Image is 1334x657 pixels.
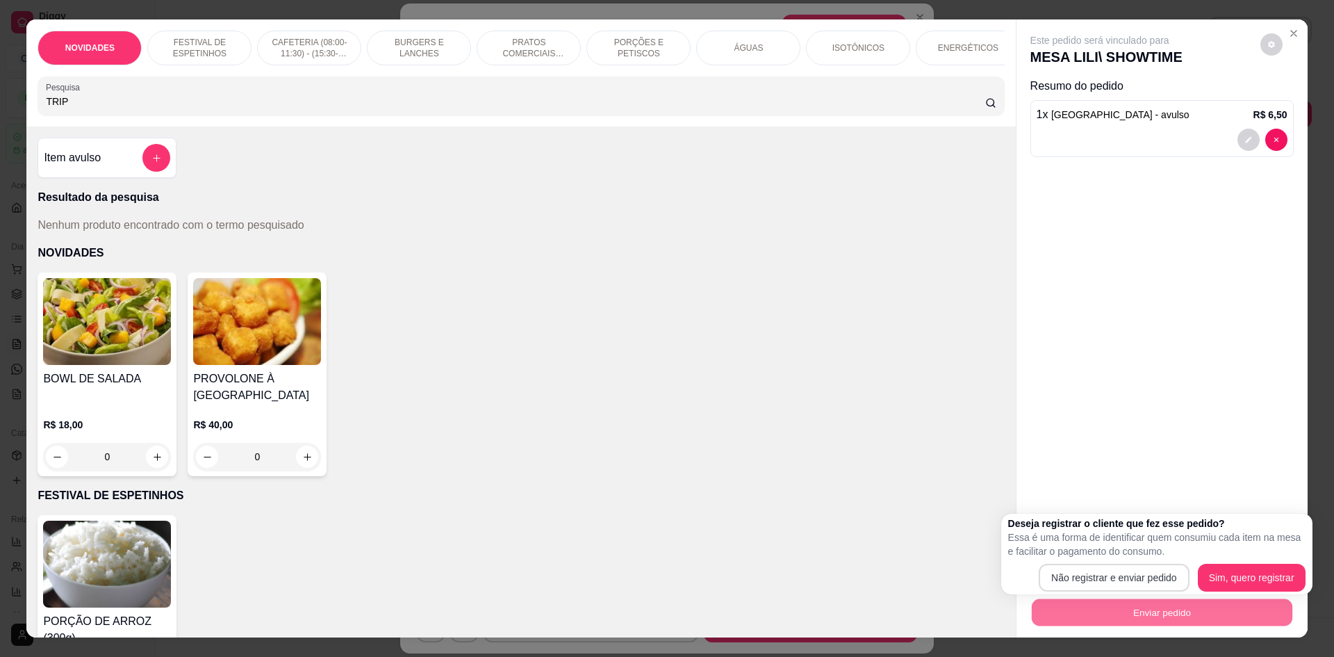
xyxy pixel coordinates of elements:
button: Enviar pedido [1031,599,1292,626]
p: ENERGÉTICOS [938,42,998,54]
h4: BOWL DE SALADA [43,371,171,387]
h4: Item avulso [44,149,101,166]
h4: PORÇÃO DE ARROZ (300g) [43,613,171,647]
button: decrease-product-quantity [1237,129,1260,151]
p: NOVIDADES [65,42,115,54]
p: ISOTÔNICOS [832,42,884,54]
p: R$ 40,00 [193,418,321,432]
img: product-image [193,278,321,365]
p: MESA LILI\ SHOWTIME [1030,47,1183,67]
p: PORÇÕES E PETISCOS [598,37,679,59]
p: 1 x [1037,106,1189,123]
img: product-image [43,278,171,365]
button: Não registrar e enviar pedido [1039,564,1189,592]
input: Pesquisa [46,95,985,108]
label: Pesquisa [46,81,85,93]
h4: PROVOLONE À [GEOGRAPHIC_DATA] [193,371,321,404]
button: decrease-product-quantity [1260,33,1283,56]
p: PRATOS COMERCIAIS (11:30-15:30) [488,37,569,59]
p: Resumo do pedido [1030,78,1294,95]
p: FESTIVAL DE ESPETINHOS [38,487,1004,504]
button: decrease-product-quantity [196,446,218,468]
button: increase-product-quantity [146,446,168,468]
button: add-separate-item [142,144,170,172]
p: BURGERS E LANCHES [379,37,459,59]
button: Sim, quero registrar [1198,564,1306,592]
p: CAFETERIA (08:00-11:30) - (15:30-18:00) [269,37,349,59]
p: NOVIDADES [38,245,1004,261]
p: ÁGUAS [734,42,763,54]
p: R$ 6,50 [1253,108,1287,122]
button: decrease-product-quantity [46,446,68,468]
button: increase-product-quantity [296,446,318,468]
p: Essa é uma forma de identificar quem consumiu cada item na mesa e facilitar o pagamento do consumo. [1008,530,1306,558]
p: R$ 18,00 [43,418,171,432]
span: [GEOGRAPHIC_DATA] - avulso [1051,109,1189,120]
p: Este pedido será vinculado para [1030,33,1183,47]
p: FESTIVAL DE ESPETINHOS [159,37,240,59]
p: Nenhum produto encontrado com o termo pesquisado [38,217,304,234]
h2: Deseja registrar o cliente que fez esse pedido? [1008,517,1306,530]
button: Close [1283,22,1305,44]
button: decrease-product-quantity [1265,129,1287,151]
p: Resultado da pesquisa [38,189,1004,206]
img: product-image [43,521,171,608]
